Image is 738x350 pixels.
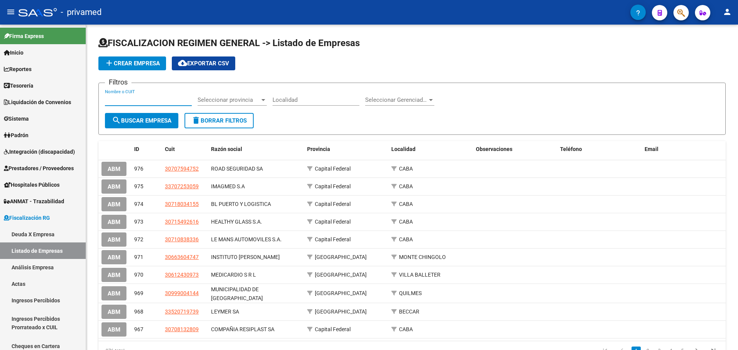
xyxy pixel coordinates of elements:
span: Razón social [211,146,242,152]
span: VILLA BALLETER [399,272,440,278]
span: 30710838336 [165,236,199,242]
span: CABA [399,166,413,172]
span: 30707594752 [165,166,199,172]
button: ABM [101,286,126,300]
span: 976 [134,166,143,172]
span: [GEOGRAPHIC_DATA] [315,272,367,278]
span: Buscar Empresa [112,117,171,124]
datatable-header-cell: Localidad [388,141,472,158]
button: ABM [101,179,126,194]
span: CABA [399,219,413,225]
span: INSTITUTO MEDALLA MILAGROSA [211,254,280,260]
span: Fiscalización RG [4,214,50,222]
span: Observaciones [476,146,512,152]
mat-icon: cloud_download [178,58,187,68]
span: ABM [108,272,120,279]
span: Capital Federal [315,326,351,332]
span: COMPAÑIA RESIPLAST SA [211,326,274,332]
button: ABM [101,250,126,264]
span: ABM [108,254,120,261]
span: 967 [134,326,143,332]
span: Reportes [4,65,32,73]
span: Firma Express [4,32,44,40]
span: BL PUERTO Y LOGISTICA [211,201,271,207]
span: 975 [134,183,143,189]
span: Exportar CSV [178,60,229,67]
span: Capital Federal [315,236,351,242]
span: 30612430973 [165,272,199,278]
span: Seleccionar Gerenciador [365,96,427,103]
span: HEALTHY GLASS S.A. [211,219,262,225]
span: CABA [399,183,413,189]
mat-icon: menu [6,7,15,17]
datatable-header-cell: Provincia [304,141,388,158]
span: Inicio [4,48,23,57]
span: ABM [108,309,120,315]
span: QUILMES [399,290,422,296]
span: BECCAR [399,309,419,315]
span: IMAGMED S.A [211,183,245,189]
span: CABA [399,236,413,242]
span: ABM [108,219,120,226]
span: 970 [134,272,143,278]
button: ABM [101,162,126,176]
span: Capital Federal [315,219,351,225]
span: - privamed [61,4,101,21]
span: 33520719739 [165,309,199,315]
mat-icon: delete [191,116,201,125]
span: Localidad [391,146,416,152]
span: Provincia [307,146,330,152]
span: CABA [399,201,413,207]
span: ABM [108,236,120,243]
span: [GEOGRAPHIC_DATA] [315,309,367,315]
span: Integración (discapacidad) [4,148,75,156]
span: [GEOGRAPHIC_DATA] [315,254,367,260]
span: 971 [134,254,143,260]
button: ABM [101,268,126,282]
span: 30663604747 [165,254,199,260]
button: Borrar Filtros [184,113,254,128]
datatable-header-cell: ID [131,141,162,158]
button: Crear Empresa [98,56,166,70]
span: Teléfono [560,146,582,152]
span: [GEOGRAPHIC_DATA] [315,290,367,296]
button: ABM [101,322,126,337]
span: Capital Federal [315,166,351,172]
span: 33707253059 [165,183,199,189]
span: FISCALIZACION REGIMEN GENERAL -> Listado de Empresas [98,38,360,48]
span: LEYMER SA [211,309,239,315]
span: Hospitales Públicos [4,181,60,189]
h3: Filtros [105,77,131,88]
datatable-header-cell: Cuit [162,141,208,158]
button: ABM [101,197,126,211]
span: Crear Empresa [105,60,160,67]
span: Sistema [4,114,29,123]
mat-icon: search [112,116,121,125]
span: Email [645,146,658,152]
button: ABM [101,215,126,229]
span: Padrón [4,131,28,139]
span: MEDICARDIO S R L [211,272,256,278]
button: Buscar Empresa [105,113,178,128]
span: LE MANS AUTOMOVILES S.A. [211,236,282,242]
span: 30708132809 [165,326,199,332]
datatable-header-cell: Razón social [208,141,304,158]
span: Cuit [165,146,175,152]
span: Prestadores / Proveedores [4,164,74,173]
span: ROAD SEGURIDAD SA [211,166,263,172]
span: MUNICIPALIDAD DE QUILMES [211,286,263,301]
span: Liquidación de Convenios [4,98,71,106]
span: 973 [134,219,143,225]
span: 30715492616 [165,219,199,225]
span: ABM [108,326,120,333]
span: 968 [134,309,143,315]
button: ABM [101,305,126,319]
button: ABM [101,232,126,247]
iframe: Intercom live chat [712,324,730,342]
span: 974 [134,201,143,207]
span: ABM [108,201,120,208]
span: ABM [108,290,120,297]
datatable-header-cell: Teléfono [557,141,641,158]
span: ANMAT - Trazabilidad [4,197,64,206]
span: 972 [134,236,143,242]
